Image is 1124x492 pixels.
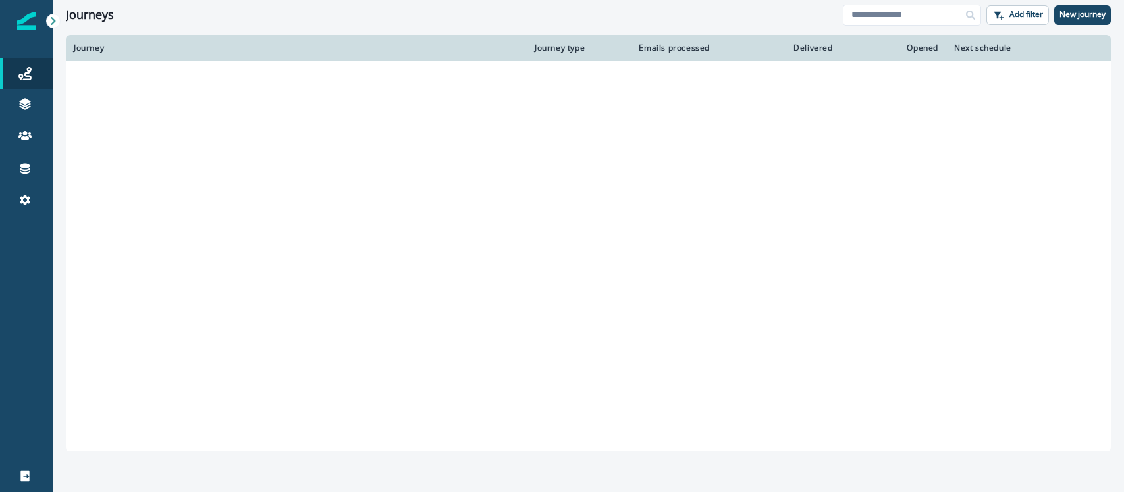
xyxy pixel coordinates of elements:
[1009,10,1043,19] p: Add filter
[1059,10,1106,19] p: New journey
[535,43,618,53] div: Journey type
[954,43,1070,53] div: Next schedule
[17,12,36,30] img: Inflection
[1054,5,1111,25] button: New journey
[986,5,1049,25] button: Add filter
[633,43,710,53] div: Emails processed
[74,43,519,53] div: Journey
[849,43,938,53] div: Opened
[726,43,833,53] div: Delivered
[66,8,114,22] h1: Journeys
